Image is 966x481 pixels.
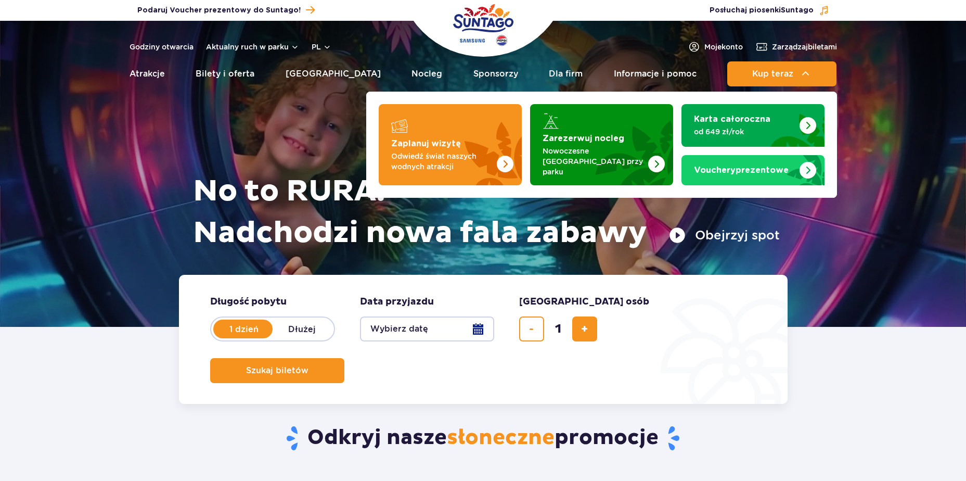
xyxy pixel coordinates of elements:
a: Podaruj Voucher prezentowy do Suntago! [137,3,315,17]
a: Nocleg [411,61,442,86]
a: Karta całoroczna [681,104,825,147]
p: od 649 zł/rok [694,126,795,137]
span: Data przyjazdu [360,296,434,308]
a: [GEOGRAPHIC_DATA] [286,61,381,86]
span: Zarządzaj biletami [772,42,837,52]
label: 1 dzień [214,318,274,340]
strong: Zarezerwuj nocleg [543,134,624,143]
span: [GEOGRAPHIC_DATA] osób [519,296,649,308]
button: Kup teraz [727,61,836,86]
h1: No to RURA! Nadchodzi nowa fala zabawy [193,171,780,254]
label: Dłużej [273,318,332,340]
span: Suntago [781,7,814,14]
strong: Zaplanuj wizytę [391,140,461,148]
span: Podaruj Voucher prezentowy do Suntago! [137,5,301,16]
a: Godziny otwarcia [130,42,194,52]
button: dodaj bilet [572,317,597,341]
a: Zarządzajbiletami [755,41,837,53]
span: Posłuchaj piosenki [710,5,814,16]
span: Szukaj biletów [246,366,308,375]
p: Odwiedź świat naszych wodnych atrakcji [391,151,493,172]
a: Mojekonto [688,41,743,53]
span: Vouchery [694,166,736,174]
h2: Odkryj nasze promocje [178,425,788,452]
a: Atrakcje [130,61,165,86]
button: usuń bilet [519,317,544,341]
strong: prezentowe [694,166,789,174]
form: Planowanie wizyty w Park of Poland [179,275,788,404]
a: Bilety i oferta [196,61,254,86]
span: Długość pobytu [210,296,287,308]
a: Dla firm [549,61,583,86]
button: Obejrzyj spot [669,227,780,244]
button: Szukaj biletów [210,358,344,383]
span: słoneczne [447,425,555,451]
span: Kup teraz [752,69,793,79]
a: Vouchery prezentowe [681,155,825,185]
button: Aktualny ruch w parku [206,43,299,51]
button: Wybierz datę [360,317,494,341]
a: Zarezerwuj nocleg [530,104,673,185]
button: pl [312,42,331,52]
strong: Karta całoroczna [694,115,770,123]
input: liczba biletów [546,317,571,341]
p: Nowoczesne [GEOGRAPHIC_DATA] przy parku [543,146,644,177]
a: Zaplanuj wizytę [379,104,522,185]
button: Posłuchaj piosenkiSuntago [710,5,829,16]
a: Informacje i pomoc [614,61,697,86]
a: Sponsorzy [473,61,518,86]
span: Moje konto [704,42,743,52]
